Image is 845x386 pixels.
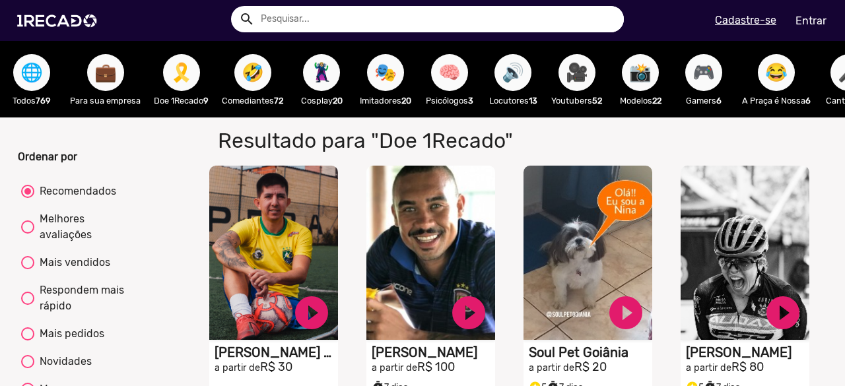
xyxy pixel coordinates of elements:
[715,14,776,26] u: Cadastre-se
[686,360,809,375] h2: R$ 80
[401,96,411,106] b: 20
[94,54,117,91] span: 💼
[13,54,50,91] button: 🌐
[787,9,835,32] a: Entrar
[502,54,524,91] span: 🔊
[372,344,495,360] h1: [PERSON_NAME]
[163,54,200,91] button: 🎗️
[18,150,77,163] b: Ordenar por
[681,166,809,340] video: S1RECADO vídeos dedicados para fãs e empresas
[34,282,139,314] div: Respondem mais rápido
[296,94,347,107] p: Cosplay
[424,94,475,107] p: Psicólogos
[215,360,338,375] h2: R$ 30
[629,54,652,91] span: 📸
[529,360,652,375] h2: R$ 20
[222,94,283,107] p: Comediantes
[765,54,788,91] span: 😂
[529,344,652,360] h1: Soul Pet Goiânia
[239,11,255,27] mat-icon: Example home icon
[203,96,209,106] b: 9
[551,94,602,107] p: Youtubers
[679,94,729,107] p: Gamers
[36,96,51,106] b: 769
[622,54,659,91] button: 📸
[34,255,110,271] div: Mais vendidos
[20,54,43,91] span: 🌐
[805,96,811,106] b: 6
[7,94,57,107] p: Todos
[154,94,209,107] p: Doe 1Recado
[303,54,340,91] button: 🦹🏼‍♀️
[34,211,139,243] div: Melhores avaliações
[333,96,343,106] b: 20
[310,54,333,91] span: 🦹🏼‍♀️
[558,54,595,91] button: 🎥
[494,54,531,91] button: 🔊
[292,293,331,333] a: play_circle_filled
[742,94,811,107] p: A Praça é Nossa
[234,54,271,91] button: 🤣
[758,54,795,91] button: 😂
[693,54,715,91] span: 🎮
[209,166,338,340] video: S1RECADO vídeos dedicados para fãs e empresas
[70,94,141,107] p: Para sua empresa
[524,166,652,340] video: S1RECADO vídeos dedicados para fãs e empresas
[615,94,665,107] p: Modelos
[449,293,489,333] a: play_circle_filled
[372,362,417,373] small: a partir de
[685,54,722,91] button: 🎮
[438,54,461,91] span: 🧠
[367,54,404,91] button: 🎭
[566,54,588,91] span: 🎥
[242,54,264,91] span: 🤣
[366,166,495,340] video: S1RECADO vídeos dedicados para fãs e empresas
[215,344,338,360] h1: [PERSON_NAME] R9
[34,183,116,199] div: Recomendados
[763,293,803,333] a: play_circle_filled
[431,54,468,91] button: 🧠
[251,6,624,32] input: Pesquisar...
[652,96,661,106] b: 22
[360,94,411,107] p: Imitadores
[488,94,538,107] p: Locutores
[234,7,257,30] button: Example home icon
[208,128,607,153] h1: Resultado para "Doe 1Recado"
[372,360,495,375] h2: R$ 100
[215,362,260,373] small: a partir de
[606,293,646,333] a: play_circle_filled
[170,54,193,91] span: 🎗️
[716,96,722,106] b: 6
[87,54,124,91] button: 💼
[686,344,809,360] h1: [PERSON_NAME]
[34,326,104,342] div: Mais pedidos
[686,362,731,373] small: a partir de
[529,362,574,373] small: a partir de
[374,54,397,91] span: 🎭
[592,96,602,106] b: 52
[34,354,92,370] div: Novidades
[274,96,283,106] b: 72
[468,96,473,106] b: 3
[529,96,537,106] b: 13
